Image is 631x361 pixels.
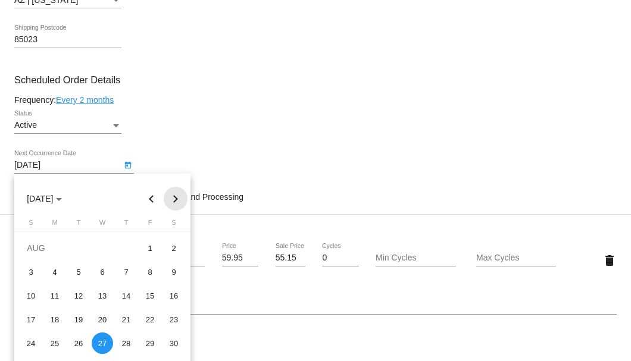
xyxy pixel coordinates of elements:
[43,260,67,284] td: August 4, 2025
[92,261,113,282] div: 6
[138,307,162,331] td: August 22, 2025
[138,284,162,307] td: August 15, 2025
[139,309,161,330] div: 22
[17,187,71,211] button: Choose month and year
[139,261,161,282] div: 8
[67,331,90,355] td: August 26, 2025
[19,260,43,284] td: August 3, 2025
[138,260,162,284] td: August 8, 2025
[114,307,138,331] td: August 21, 2025
[44,261,65,282] div: 4
[92,285,113,306] div: 13
[44,285,65,306] div: 11
[27,194,62,203] span: [DATE]
[43,307,67,331] td: August 18, 2025
[67,219,90,231] th: Tuesday
[67,307,90,331] td: August 19, 2025
[44,332,65,354] div: 25
[114,260,138,284] td: August 7, 2025
[162,307,186,331] td: August 23, 2025
[163,261,185,282] div: 9
[44,309,65,330] div: 18
[90,284,114,307] td: August 13, 2025
[163,309,185,330] div: 23
[115,285,137,306] div: 14
[139,285,161,306] div: 15
[20,261,42,282] div: 3
[19,284,43,307] td: August 10, 2025
[163,332,185,354] div: 30
[139,332,161,354] div: 29
[20,332,42,354] div: 24
[115,332,137,354] div: 28
[114,331,138,355] td: August 28, 2025
[20,309,42,330] div: 17
[19,236,138,260] td: AUG
[163,285,185,306] div: 16
[68,285,89,306] div: 12
[20,285,42,306] div: 10
[114,219,138,231] th: Thursday
[90,219,114,231] th: Wednesday
[19,219,43,231] th: Sunday
[138,219,162,231] th: Friday
[68,332,89,354] div: 26
[19,331,43,355] td: August 24, 2025
[68,261,89,282] div: 5
[90,331,114,355] td: August 27, 2025
[90,307,114,331] td: August 20, 2025
[68,309,89,330] div: 19
[162,236,186,260] td: August 2, 2025
[43,219,67,231] th: Monday
[43,331,67,355] td: August 25, 2025
[162,331,186,355] td: August 30, 2025
[67,260,90,284] td: August 5, 2025
[67,284,90,307] td: August 12, 2025
[92,332,113,354] div: 27
[163,237,185,259] div: 2
[164,187,188,211] button: Next month
[162,284,186,307] td: August 16, 2025
[138,236,162,260] td: August 1, 2025
[19,307,43,331] td: August 17, 2025
[90,260,114,284] td: August 6, 2025
[92,309,113,330] div: 20
[115,309,137,330] div: 21
[115,261,137,282] div: 7
[138,331,162,355] td: August 29, 2025
[162,219,186,231] th: Saturday
[139,237,161,259] div: 1
[114,284,138,307] td: August 14, 2025
[140,187,164,211] button: Previous month
[162,260,186,284] td: August 9, 2025
[43,284,67,307] td: August 11, 2025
